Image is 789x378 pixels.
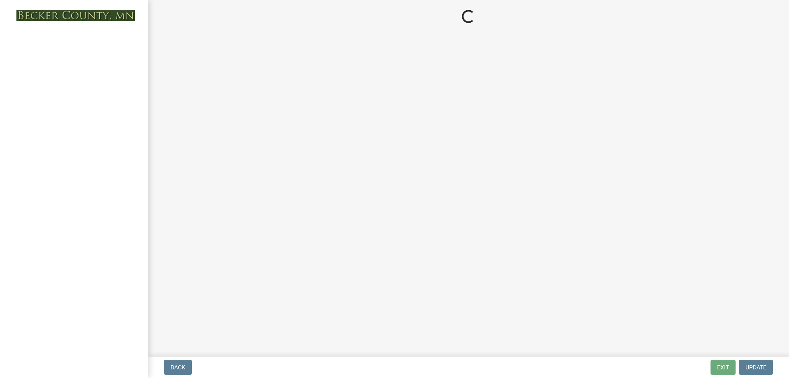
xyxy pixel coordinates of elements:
img: Becker County, Minnesota [16,10,135,21]
span: Back [171,364,185,371]
button: Update [739,360,773,375]
button: Exit [711,360,736,375]
button: Back [164,360,192,375]
span: Update [745,364,766,371]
